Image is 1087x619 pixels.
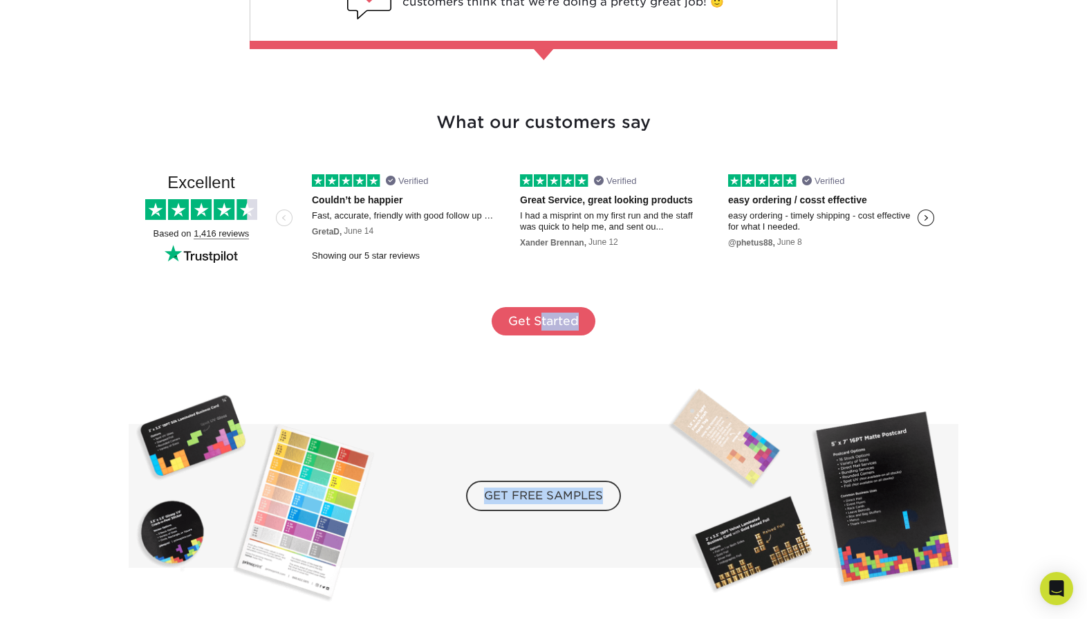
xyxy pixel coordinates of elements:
[492,307,595,336] a: Get Started
[140,168,947,274] img: Trustpilot Reviews
[129,424,958,568] a: GET FREE SAMPLES
[129,388,958,604] img: Get Free Samples
[532,48,555,60] img: Primoprint Fact
[466,481,621,511] span: GET FREE SAMPLES
[1040,572,1073,605] div: Open Intercom Messenger
[140,77,947,135] h3: What our customers say
[3,577,118,614] iframe: Google Customer Reviews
